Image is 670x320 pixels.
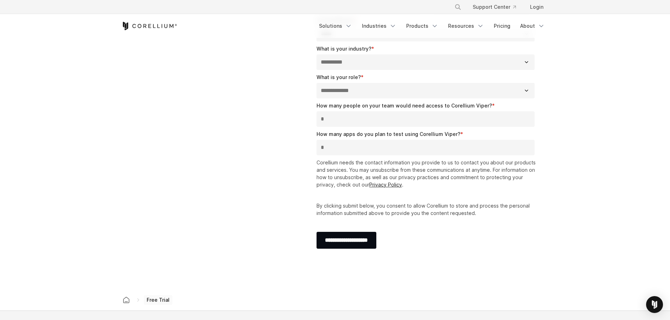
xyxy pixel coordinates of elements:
[315,20,356,32] a: Solutions
[369,182,402,188] a: Privacy Policy
[317,103,492,109] span: How many people on your team would need access to Corellium Viper?
[358,20,401,32] a: Industries
[315,20,549,32] div: Navigation Menu
[121,22,177,30] a: Corellium Home
[402,20,442,32] a: Products
[646,296,663,313] div: Open Intercom Messenger
[444,20,488,32] a: Resources
[524,1,549,13] a: Login
[490,20,515,32] a: Pricing
[452,1,464,13] button: Search
[317,131,460,137] span: How many apps do you plan to test using Corellium Viper?
[317,74,361,80] span: What is your role?
[317,159,538,188] p: Corellium needs the contact information you provide to us to contact you about our products and s...
[144,295,172,305] span: Free Trial
[317,46,371,52] span: What is your industry?
[516,20,549,32] a: About
[446,1,549,13] div: Navigation Menu
[317,202,538,217] p: By clicking submit below, you consent to allow Corellium to store and process the personal inform...
[120,295,133,305] a: Corellium home
[467,1,522,13] a: Support Center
